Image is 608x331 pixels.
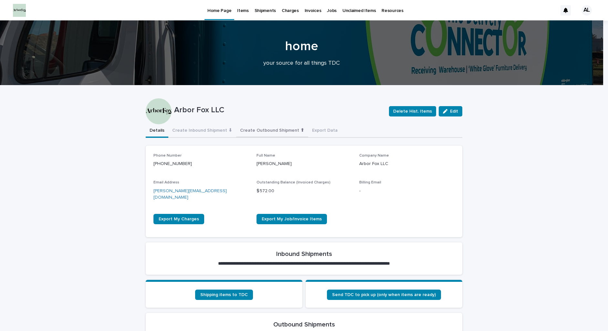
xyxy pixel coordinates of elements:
[359,181,381,184] span: Billing Email
[257,160,352,167] p: [PERSON_NAME]
[13,4,26,17] img: bQ60-gM6Yd_wBz19Di-nBn6pmfdk2cxlv8tCDJFEojA
[327,290,441,300] a: Send TDC to pick up (only when items are ready)
[393,108,432,115] span: Delete Hist. Items
[389,106,436,116] button: Delete Hist. Items
[200,292,248,297] span: Shipping items to TDC
[153,181,179,184] span: Email Address
[153,214,204,224] a: Export My Charges
[159,217,199,221] span: Export My Charges
[257,214,327,224] a: Export My Job/Invoice Items
[146,124,168,138] button: Details
[276,250,332,258] h2: Inbound Shipments
[582,5,592,16] div: AL
[359,160,455,167] p: Arbor Fox LLC
[257,181,330,184] span: Outstanding Balance (Invoiced Charges)
[308,124,341,138] button: Export Data
[153,154,182,158] span: Phone Number
[439,106,462,116] button: Edit
[174,105,384,115] p: Arbor Fox LLC
[236,124,308,138] button: Create Outbound Shipment ⬆
[332,292,436,297] span: Send TDC to pick up (only when items are ready)
[168,124,236,138] button: Create Inbound Shipment ⬇
[173,60,431,67] p: your source for all things TDC
[153,161,192,166] a: [PHONE_NUMBER]
[273,321,335,328] h2: Outbound Shipments
[195,290,253,300] a: Shipping items to TDC
[143,39,460,54] h1: home
[450,109,458,114] span: Edit
[257,154,275,158] span: Full Name
[153,189,227,200] a: [PERSON_NAME][EMAIL_ADDRESS][DOMAIN_NAME]
[359,188,455,194] p: -
[257,188,352,194] p: $ 572.00
[359,154,389,158] span: Company Name
[262,217,322,221] span: Export My Job/Invoice Items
